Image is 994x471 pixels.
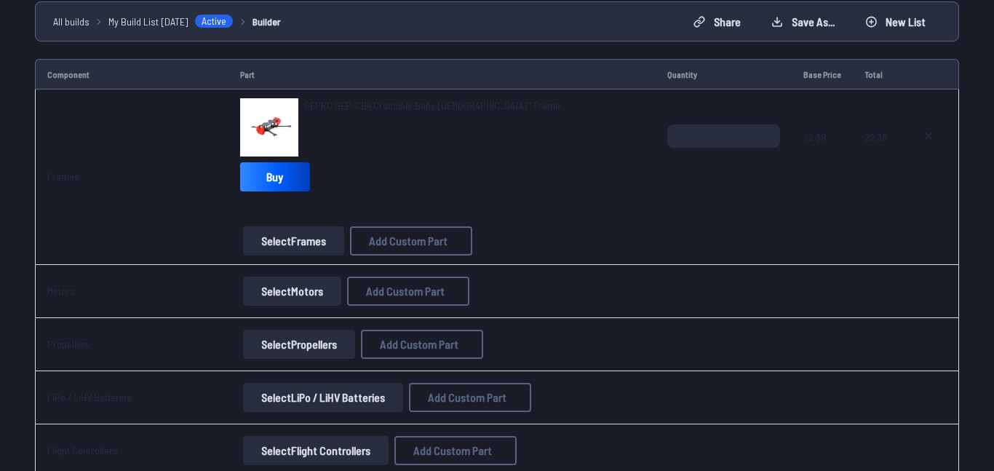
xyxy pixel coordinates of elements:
span: Add Custom Part [428,392,506,403]
td: Base Price [792,59,853,90]
button: Add Custom Part [347,277,469,306]
a: SelectPropellers [240,330,358,359]
button: SelectPropellers [243,330,355,359]
button: Add Custom Part [350,226,472,256]
a: Propellers [47,338,90,350]
button: SelectLiPo / LiHV Batteries [243,383,403,412]
a: All builds [53,14,90,29]
a: Builder [253,14,281,29]
span: Add Custom Part [413,445,492,456]
td: Component [35,59,228,90]
button: New List [853,10,938,33]
span: Active [194,14,234,28]
span: Add Custom Part [366,285,445,297]
button: SelectMotors [243,277,341,306]
button: Add Custom Part [394,436,517,465]
button: SelectFlight Controllers [243,436,389,465]
button: Share [681,10,753,33]
a: SelectLiPo / LiHV Batteries [240,383,406,412]
td: Total [853,59,899,90]
span: 22.39 [864,124,887,194]
a: Flight Controllers [47,444,118,456]
td: Part [228,59,656,90]
a: GEPRC GEP-CB4 Crocodile Baby [DEMOGRAPHIC_DATA]" Frame [304,98,560,113]
button: Save as... [759,10,847,33]
a: My Build List [DATE]Active [108,14,234,29]
a: Frames [47,170,79,183]
a: SelectMotors [240,277,344,306]
a: SelectFlight Controllers [240,436,391,465]
button: Add Custom Part [409,383,531,412]
span: GEPRC GEP-CB4 Crocodile Baby [DEMOGRAPHIC_DATA]" Frame [304,99,560,111]
img: image [240,98,298,157]
span: My Build List [DATE] [108,14,188,29]
button: SelectFrames [243,226,344,256]
a: SelectFrames [240,226,347,256]
span: Add Custom Part [380,339,458,350]
span: 22.39 [803,124,841,194]
td: Quantity [656,59,792,90]
a: LiPo / LiHV Batteries [47,391,132,403]
a: Motors [47,285,75,297]
a: Buy [240,162,310,191]
button: Add Custom Part [361,330,483,359]
span: Add Custom Part [369,235,448,247]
